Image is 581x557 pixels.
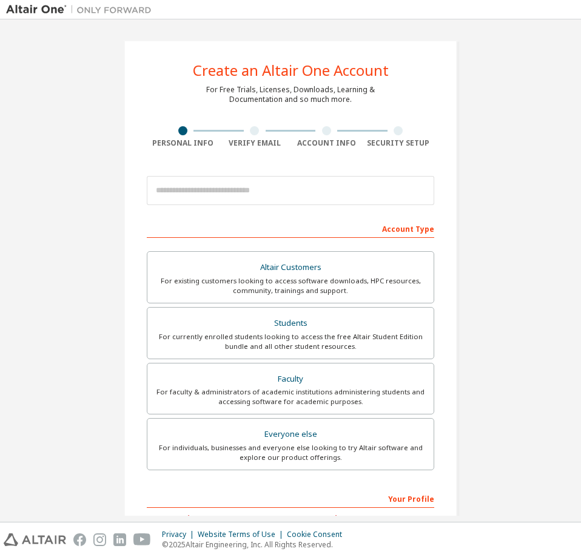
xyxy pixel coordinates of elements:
[193,63,389,78] div: Create an Altair One Account
[147,488,434,508] div: Your Profile
[155,315,426,332] div: Students
[219,138,291,148] div: Verify Email
[155,387,426,407] div: For faculty & administrators of academic institutions administering students and accessing softwa...
[294,514,434,524] label: Last Name
[133,533,151,546] img: youtube.svg
[198,530,287,539] div: Website Terms of Use
[155,443,426,462] div: For individuals, businesses and everyone else looking to try Altair software and explore our prod...
[363,138,435,148] div: Security Setup
[147,514,287,524] label: First Name
[206,85,375,104] div: For Free Trials, Licenses, Downloads, Learning & Documentation and so much more.
[155,426,426,443] div: Everyone else
[113,533,126,546] img: linkedin.svg
[290,138,363,148] div: Account Info
[287,530,349,539] div: Cookie Consent
[147,138,219,148] div: Personal Info
[155,276,426,295] div: For existing customers looking to access software downloads, HPC resources, community, trainings ...
[4,533,66,546] img: altair_logo.svg
[6,4,158,16] img: Altair One
[93,533,106,546] img: instagram.svg
[155,332,426,351] div: For currently enrolled students looking to access the free Altair Student Edition bundle and all ...
[162,539,349,550] p: © 2025 Altair Engineering, Inc. All Rights Reserved.
[155,371,426,388] div: Faculty
[155,259,426,276] div: Altair Customers
[147,218,434,238] div: Account Type
[162,530,198,539] div: Privacy
[73,533,86,546] img: facebook.svg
